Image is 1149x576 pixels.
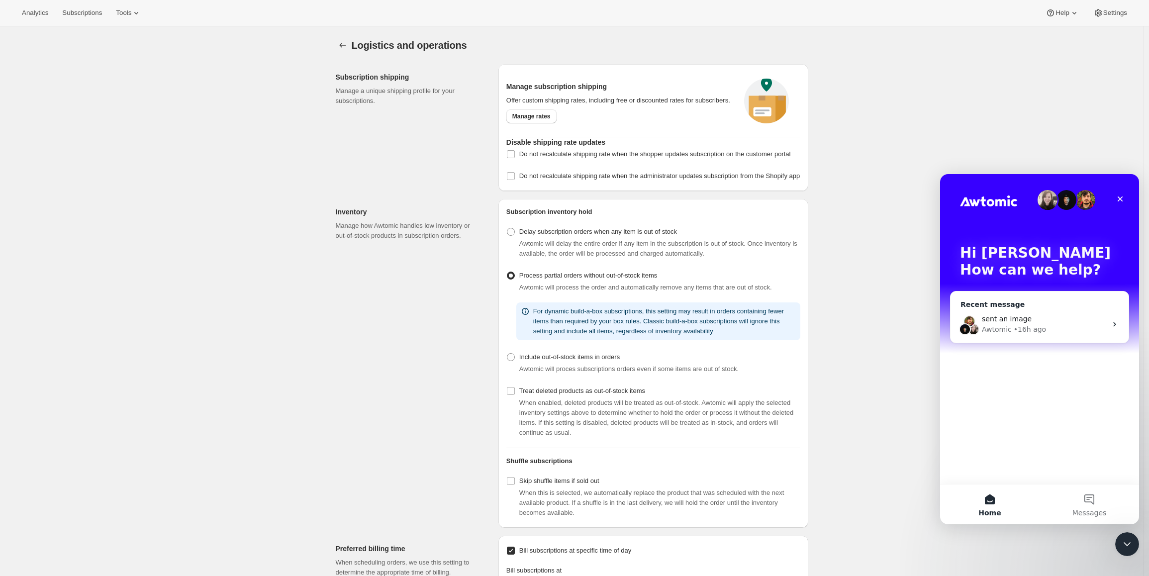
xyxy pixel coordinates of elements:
span: Bill subscriptions at specific time of day [519,547,631,554]
h2: Inventory [336,207,482,217]
a: Manage rates [506,109,557,123]
span: Delay subscription orders when any item is out of stock [519,228,677,235]
p: Manage how Awtomic handles low inventory or out-of-stock products in subscription orders. [336,221,482,241]
span: Manage rates [512,112,551,120]
button: Analytics [16,6,54,20]
span: Awtomic will delay the entire order if any item in the subscription is out of stock. Once invento... [519,240,797,257]
span: Awtomic will process the order and automatically remove any items that are out of stock. [519,284,772,291]
span: Settings [1103,9,1127,17]
p: For dynamic build-a-box subscriptions, this setting may result in orders containing fewer items t... [533,306,796,336]
span: Do not recalculate shipping rate when the administrator updates subscription from the Shopify app [519,172,800,180]
button: Subscriptions [56,6,108,20]
button: Settings [336,38,350,52]
iframe: Intercom live chat [940,174,1139,524]
span: Bill subscriptions at [506,567,562,574]
span: Logistics and operations [352,40,467,51]
button: Tools [110,6,147,20]
p: Offer custom shipping rates, including free or discounted rates for subscribers. [506,96,733,105]
h2: Subscription shipping [336,72,482,82]
h2: Subscription inventory hold [506,207,800,217]
span: Skip shuffle items if sold out [519,477,599,484]
iframe: Intercom live chat [1115,532,1139,556]
span: Process partial orders without out-of-stock items [519,272,657,279]
h2: Disable shipping rate updates [506,137,800,147]
h2: Shuffle subscriptions [506,456,800,466]
span: Tools [116,9,131,17]
span: When enabled, deleted products will be treated as out-of-stock. Awtomic will apply the selected i... [519,399,793,436]
span: Include out-of-stock items in orders [519,353,620,361]
span: Analytics [22,9,48,17]
span: Help [1055,9,1069,17]
p: Manage a unique shipping profile for your subscriptions. [336,86,482,106]
button: Settings [1087,6,1133,20]
h2: Manage subscription shipping [506,82,733,92]
button: Help [1040,6,1085,20]
span: When this is selected, we automatically replace the product that was scheduled with the next avai... [519,489,784,516]
span: Awtomic will proces subscriptions orders even if some items are out of stock. [519,365,739,373]
span: Do not recalculate shipping rate when the shopper updates subscription on the customer portal [519,150,791,158]
h2: Preferred billing time [336,544,482,554]
span: Treat deleted products as out-of-stock items [519,387,645,394]
span: Subscriptions [62,9,102,17]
